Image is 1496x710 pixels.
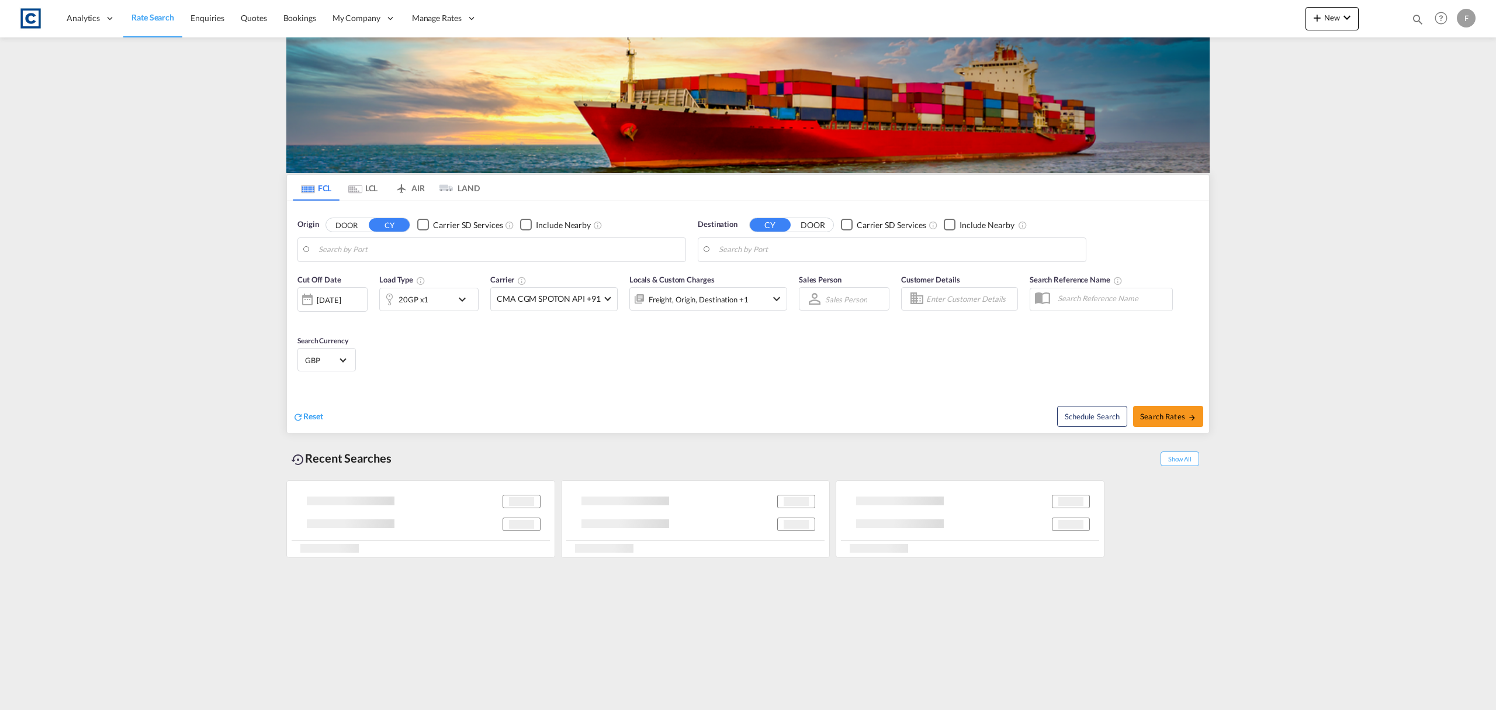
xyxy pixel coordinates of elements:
[901,275,960,284] span: Customer Details
[369,218,410,232] button: CY
[326,218,367,232] button: DOOR
[297,219,318,230] span: Origin
[18,5,44,32] img: 1fdb9190129311efbfaf67cbb4249bed.jpeg
[1411,13,1424,26] md-icon: icon-magnify
[297,336,348,345] span: Search Currency
[750,218,791,232] button: CY
[792,218,833,232] button: DOOR
[1057,406,1127,427] button: Note: By default Schedule search will only considerorigin ports, destination ports and cut off da...
[649,291,749,308] div: Freight Origin Destination Factory Stuffing
[1052,289,1172,307] input: Search Reference Name
[417,219,503,231] md-checkbox: Checkbox No Ink
[1188,413,1196,422] md-icon: icon-arrow-right
[305,355,338,366] span: GBP
[283,13,316,23] span: Bookings
[293,175,480,201] md-pagination-wrapper: Use the left and right arrow keys to navigate between tabs
[455,292,475,306] md-icon: icon-chevron-down
[1133,406,1203,427] button: Search Ratesicon-arrow-right
[1140,412,1196,421] span: Search Rates
[1457,9,1476,27] div: F
[960,219,1014,231] div: Include Nearby
[287,201,1209,433] div: Origin DOOR CY Checkbox No InkUnchecked: Search for CY (Container Yard) services for all selected...
[297,275,341,284] span: Cut Off Date
[505,220,514,230] md-icon: Unchecked: Search for CY (Container Yard) services for all selected carriers.Checked : Search for...
[490,275,527,284] span: Carrier
[698,219,737,230] span: Destination
[379,275,425,284] span: Load Type
[433,219,503,231] div: Carrier SD Services
[536,219,591,231] div: Include Nearby
[291,453,305,467] md-icon: icon-backup-restore
[1030,275,1123,284] span: Search Reference Name
[926,290,1014,308] input: Enter Customer Details
[433,175,480,201] md-tab-item: LAND
[386,175,433,201] md-tab-item: AIR
[293,411,323,423] div: icon-refreshReset
[1310,13,1354,22] span: New
[857,219,926,231] div: Carrier SD Services
[317,295,341,305] div: [DATE]
[303,411,323,421] span: Reset
[719,241,1080,259] input: Search by Port
[318,241,680,259] input: Search by Port
[297,311,306,326] md-datepicker: Select
[67,12,100,24] span: Analytics
[1340,11,1354,25] md-icon: icon-chevron-down
[297,287,368,312] div: [DATE]
[241,13,266,23] span: Quotes
[770,292,784,306] md-icon: icon-chevron-down
[286,37,1210,173] img: LCL+%26+FCL+BACKGROUND.png
[1305,7,1359,30] button: icon-plus 400-fgNewicon-chevron-down
[1411,13,1424,30] div: icon-magnify
[1431,8,1457,29] div: Help
[191,13,224,23] span: Enquiries
[293,175,340,201] md-tab-item: FCL
[412,12,462,24] span: Manage Rates
[497,293,601,305] span: CMA CGM SPOTON API +91
[799,275,841,284] span: Sales Person
[1310,11,1324,25] md-icon: icon-plus 400-fg
[340,175,386,201] md-tab-item: LCL
[1161,451,1199,466] span: Show All
[416,276,425,285] md-icon: icon-information-outline
[593,220,602,230] md-icon: Unchecked: Ignores neighbouring ports when fetching rates.Checked : Includes neighbouring ports w...
[1113,276,1123,285] md-icon: Your search will be saved by the below given name
[394,181,408,190] md-icon: icon-airplane
[629,275,715,284] span: Locals & Custom Charges
[1018,220,1027,230] md-icon: Unchecked: Ignores neighbouring ports when fetching rates.Checked : Includes neighbouring ports w...
[333,12,380,24] span: My Company
[824,291,868,308] md-select: Sales Person
[304,351,349,368] md-select: Select Currency: £ GBPUnited Kingdom Pound
[517,276,527,285] md-icon: The selected Trucker/Carrierwill be displayed in the rate results If the rates are from another f...
[944,219,1014,231] md-checkbox: Checkbox No Ink
[399,291,428,308] div: 20GP x1
[629,287,787,311] div: Freight Origin Destination Factory Stuffingicon-chevron-down
[293,412,303,422] md-icon: icon-refresh
[286,445,396,471] div: Recent Searches
[929,220,938,230] md-icon: Unchecked: Search for CY (Container Yard) services for all selected carriers.Checked : Search for...
[379,288,479,311] div: 20GP x1icon-chevron-down
[131,12,174,22] span: Rate Search
[841,219,926,231] md-checkbox: Checkbox No Ink
[1431,8,1451,28] span: Help
[520,219,591,231] md-checkbox: Checkbox No Ink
